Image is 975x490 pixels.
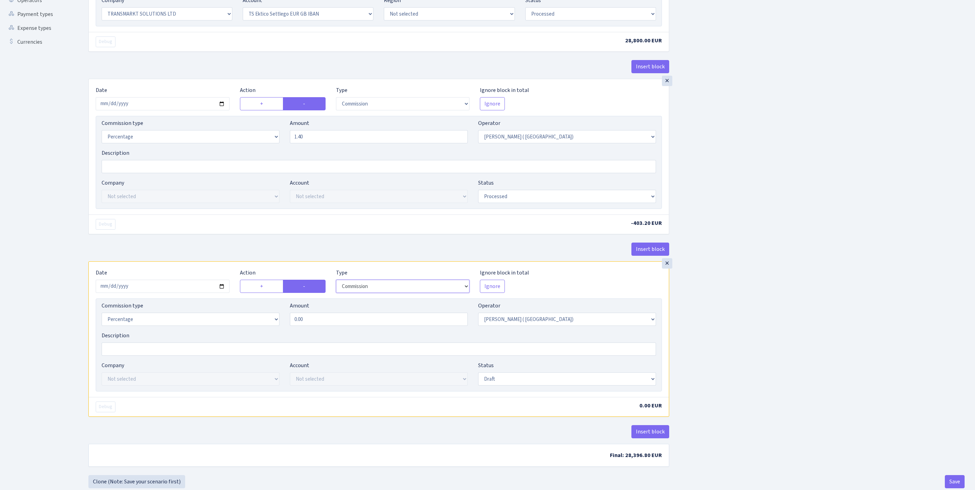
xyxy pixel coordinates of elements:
label: Type [336,269,347,277]
label: Company [102,179,124,187]
label: Amount [290,119,309,127]
label: Date [96,269,107,277]
label: Amount [290,302,309,310]
label: Ignore block in total [480,86,529,94]
label: + [240,97,284,110]
button: Ignore [480,97,505,110]
button: Insert block [631,60,669,73]
label: Action [240,86,256,94]
label: Date [96,86,107,94]
span: 0.00 EUR [639,402,662,409]
label: Description [102,149,129,157]
label: Commission type [102,302,143,310]
span: 28,800.00 EUR [625,37,662,44]
button: Debug [96,219,115,230]
a: Payment types [3,7,73,21]
label: - [283,280,326,293]
a: Clone (Note: Save your scenario first) [88,475,185,488]
button: Debug [96,402,115,412]
a: Expense types [3,21,73,35]
a: Currencies [3,35,73,49]
button: Insert block [631,243,669,256]
button: Insert block [631,425,669,438]
span: -403.20 EUR [631,219,662,227]
label: Commission type [102,119,143,127]
div: × [662,76,672,86]
button: Save [945,475,965,488]
label: - [283,97,326,110]
label: Company [102,361,124,370]
label: Operator [478,302,500,310]
label: Operator [478,119,500,127]
label: Status [478,361,494,370]
label: + [240,280,284,293]
label: Status [478,179,494,187]
label: Account [290,361,309,370]
button: Ignore [480,280,505,293]
button: Debug [96,36,115,47]
label: Action [240,269,256,277]
label: Ignore block in total [480,269,529,277]
label: Type [336,86,347,94]
div: × [662,258,672,269]
label: Account [290,179,309,187]
label: Description [102,331,129,340]
span: Final: 28,396.80 EUR [610,451,662,459]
